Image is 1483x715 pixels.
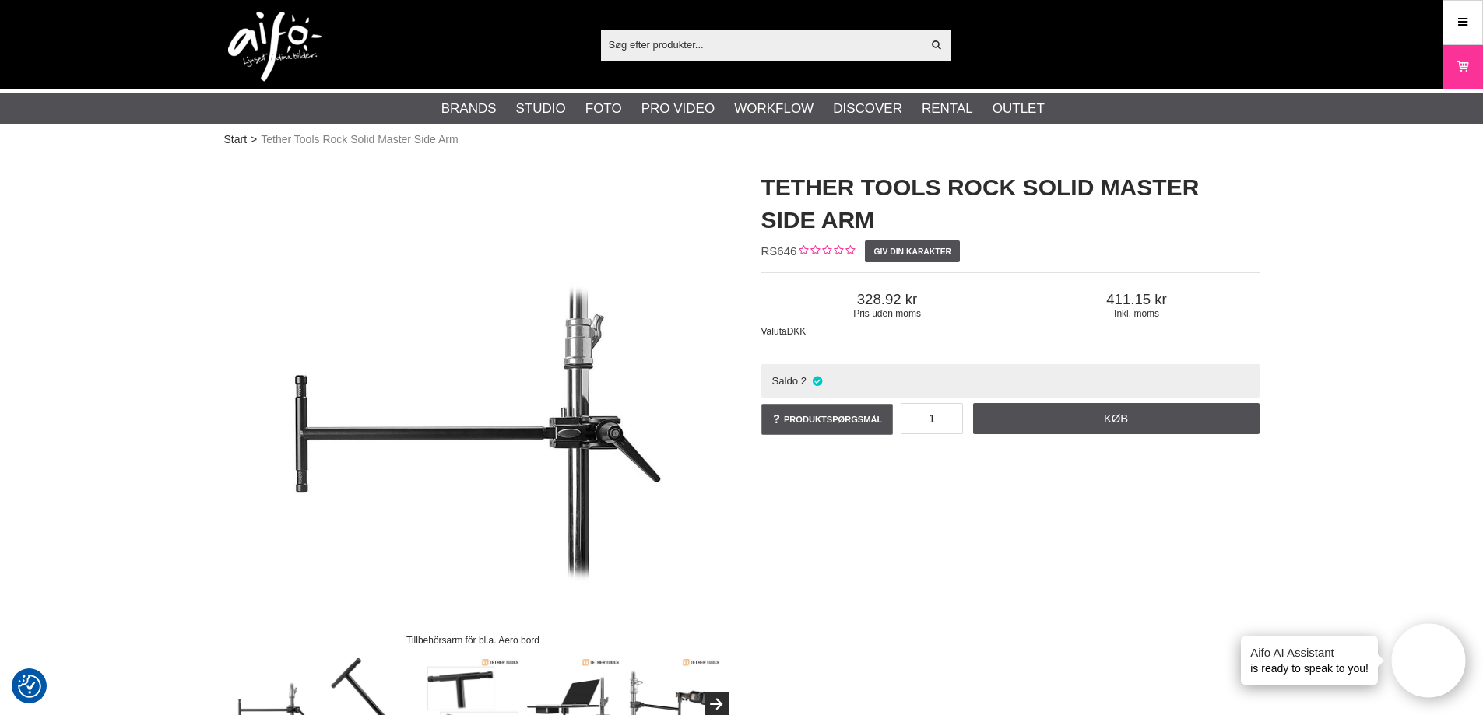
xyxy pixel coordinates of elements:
input: Søg efter produkter... [601,33,922,56]
a: Workflow [734,99,814,119]
div: is ready to speak to you! [1241,636,1378,685]
a: Brands [441,99,497,119]
span: > [251,131,257,148]
a: Discover [833,99,902,119]
span: Tether Tools Rock Solid Master Side Arm [261,131,458,148]
span: Inkl. moms [1014,308,1260,319]
a: Køb [973,403,1260,434]
a: Foto [585,99,622,119]
span: 328.92 [761,291,1014,308]
img: Tillbehörsarm för bl.a. Aero bord [224,156,722,654]
span: 2 [801,375,807,387]
span: Saldo [771,375,798,387]
span: Pris uden moms [761,308,1014,319]
a: Produktspørgsmål [761,404,894,435]
span: Valuta [761,326,787,337]
img: logo.png [228,12,322,82]
a: Giv din karakter [865,240,960,262]
a: Start [224,131,248,148]
a: Outlet [993,99,1045,119]
a: Studio [516,99,566,119]
img: Revisit consent button [18,675,41,698]
span: 411.15 [1014,291,1260,308]
button: Samtykkepræferencer [18,672,41,700]
a: Pro Video [641,99,715,119]
a: Rental [922,99,973,119]
div: Tillbehörsarm för bl.a. Aero bord [393,626,552,654]
h1: Tether Tools Rock Solid Master Side Arm [761,171,1260,237]
div: Kundebed&#248;mmelse: 0 [796,244,855,260]
i: På lager [810,375,824,387]
span: DKK [787,326,807,337]
h4: Aifo AI Assistant [1250,644,1369,661]
span: RS646 [761,244,797,258]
